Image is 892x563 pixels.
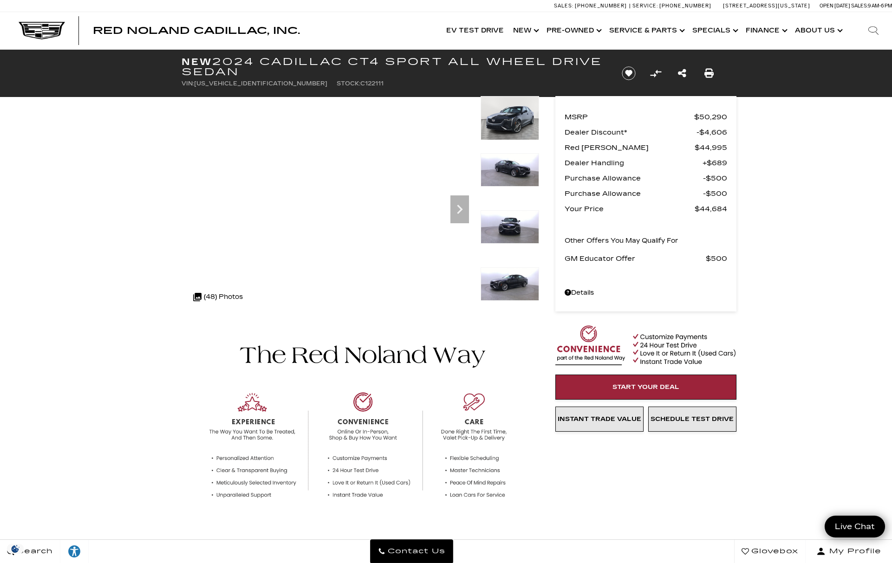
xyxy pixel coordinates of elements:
[93,25,300,36] span: Red Noland Cadillac, Inc.
[706,252,727,265] span: $500
[688,12,741,49] a: Specials
[14,545,53,558] span: Search
[605,12,688,49] a: Service & Parts
[554,3,629,8] a: Sales: [PHONE_NUMBER]
[565,187,703,200] span: Purchase Allowance
[93,26,300,35] a: Red Noland Cadillac, Inc.
[825,516,885,537] a: Live Chat
[659,3,711,9] span: [PHONE_NUMBER]
[826,545,881,558] span: My Profile
[565,172,703,185] span: Purchase Allowance
[182,56,212,67] strong: New
[555,375,736,400] a: Start Your Deal
[542,12,605,49] a: Pre-Owned
[629,3,714,8] a: Service: [PHONE_NUMBER]
[790,12,846,49] a: About Us
[612,383,679,391] span: Start Your Deal
[695,141,727,154] span: $44,995
[481,267,539,301] img: New 2024 Black Raven Cadillac Sport image 4
[565,110,727,123] a: MSRP $50,290
[565,110,694,123] span: MSRP
[481,96,539,140] img: New 2024 Black Raven Cadillac Sport image 1
[749,545,798,558] span: Glovebox
[651,415,734,423] span: Schedule Test Drive
[565,202,727,215] a: Your Price $44,684
[565,141,695,154] span: Red [PERSON_NAME]
[450,195,469,223] div: Next
[194,80,327,87] span: [US_VEHICLE_IDENTIFICATION_NUMBER]
[565,252,727,265] a: GM Educator Offer $500
[806,540,892,563] button: Open user profile menu
[508,12,542,49] a: New
[60,540,89,563] a: Explore your accessibility options
[678,67,686,80] a: Share this New 2024 Cadillac CT4 Sport All Wheel Drive Sedan
[703,172,727,185] span: $500
[565,156,727,169] a: Dealer Handling $689
[565,202,695,215] span: Your Price
[481,210,539,244] img: New 2024 Black Raven Cadillac Sport image 3
[5,544,26,554] img: Opt-Out Icon
[337,80,360,87] span: Stock:
[565,187,727,200] a: Purchase Allowance $500
[575,3,627,9] span: [PHONE_NUMBER]
[189,286,247,308] div: (48) Photos
[360,80,384,87] span: C122111
[855,12,892,49] div: Search
[632,3,658,9] span: Service:
[697,126,727,139] span: $4,606
[565,156,703,169] span: Dealer Handling
[554,3,573,9] span: Sales:
[565,126,697,139] span: Dealer Discount*
[851,3,868,9] span: Sales:
[182,57,606,77] h1: 2024 Cadillac CT4 Sport All Wheel Drive Sedan
[649,66,663,80] button: Compare Vehicle
[723,3,810,9] a: [STREET_ADDRESS][US_STATE]
[694,110,727,123] span: $50,290
[648,407,736,432] a: Schedule Test Drive
[558,415,641,423] span: Instant Trade Value
[703,187,727,200] span: $500
[565,234,678,247] p: Other Offers You May Qualify For
[619,66,639,81] button: Save vehicle
[182,96,474,315] iframe: To enrich screen reader interactions, please activate Accessibility in Grammarly extension settings
[565,126,727,139] a: Dealer Discount* $4,606
[442,12,508,49] a: EV Test Drive
[741,12,790,49] a: Finance
[371,540,453,563] a: Contact Us
[565,172,727,185] a: Purchase Allowance $500
[565,252,706,265] span: GM Educator Offer
[695,202,727,215] span: $44,684
[868,3,892,9] span: 9 AM-6 PM
[734,540,806,563] a: Glovebox
[820,3,850,9] span: Open [DATE]
[19,22,65,39] img: Cadillac Dark Logo with Cadillac White Text
[704,67,714,80] a: Print this New 2024 Cadillac CT4 Sport All Wheel Drive Sedan
[481,153,539,187] img: New 2024 Black Raven Cadillac Sport image 2
[555,407,644,432] a: Instant Trade Value
[5,544,26,554] section: Click to Open Cookie Consent Modal
[703,156,727,169] span: $689
[385,545,445,558] span: Contact Us
[60,544,88,558] div: Explore your accessibility options
[182,80,194,87] span: VIN:
[565,286,727,299] a: Details
[830,521,879,532] span: Live Chat
[565,141,727,154] a: Red [PERSON_NAME] $44,995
